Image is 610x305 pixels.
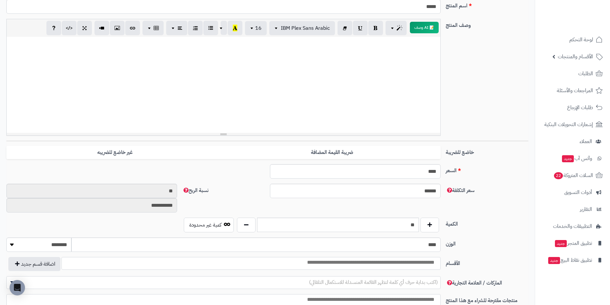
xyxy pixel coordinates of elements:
span: جديد [562,155,574,162]
span: تطبيق المتجر [554,239,592,248]
span: IBM Plex Sans Arabic [281,24,330,32]
label: الكمية [443,218,531,228]
a: الطلبات [539,66,606,81]
span: العملاء [580,137,592,146]
a: العملاء [539,134,606,149]
div: Open Intercom Messenger [10,280,25,295]
a: وآتس آبجديد [539,151,606,166]
span: (اكتب بداية حرف أي كلمة لتظهر القائمة المنسدلة للاستكمال التلقائي) [309,278,438,286]
span: 16 [255,24,262,32]
span: سعر التكلفة [446,187,475,194]
span: لوحة التحكم [569,35,593,44]
button: 📝 AI وصف [410,22,439,33]
a: المراجعات والأسئلة [539,83,606,98]
a: أدوات التسويق [539,185,606,200]
button: اضافة قسم جديد [8,257,61,271]
span: الطلبات [578,69,593,78]
button: IBM Plex Sans Arabic [269,21,335,35]
span: جديد [548,257,560,264]
a: إشعارات التحويلات البنكية [539,117,606,132]
label: الوزن [443,237,531,248]
a: التقارير [539,202,606,217]
span: التقارير [580,205,592,214]
span: الأقسام والمنتجات [558,52,593,61]
span: التطبيقات والخدمات [553,222,592,231]
button: 16 [245,21,267,35]
span: تطبيق نقاط البيع [548,256,592,265]
span: السلات المتروكة [553,171,593,180]
span: جديد [555,240,567,247]
label: السعر [443,164,531,174]
a: التطبيقات والخدمات [539,219,606,234]
span: إشعارات التحويلات البنكية [544,120,593,129]
label: وصف المنتج [443,19,531,29]
span: الماركات / العلامة التجارية [446,279,502,287]
label: ضريبة القيمة المضافة [224,146,441,159]
a: السلات المتروكة22 [539,168,606,183]
a: تطبيق نقاط البيعجديد [539,253,606,268]
label: الأقسام [443,257,531,267]
label: غير خاضع للضريبه [6,146,224,159]
a: تطبيق المتجرجديد [539,236,606,251]
label: خاضع للضريبة [443,146,531,156]
span: 22 [554,172,563,179]
span: أدوات التسويق [564,188,592,197]
span: المراجعات والأسئلة [557,86,593,95]
a: لوحة التحكم [539,32,606,47]
a: طلبات الإرجاع [539,100,606,115]
span: وآتس آب [561,154,592,163]
span: طلبات الإرجاع [567,103,593,112]
span: نسبة الربح [182,187,208,194]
